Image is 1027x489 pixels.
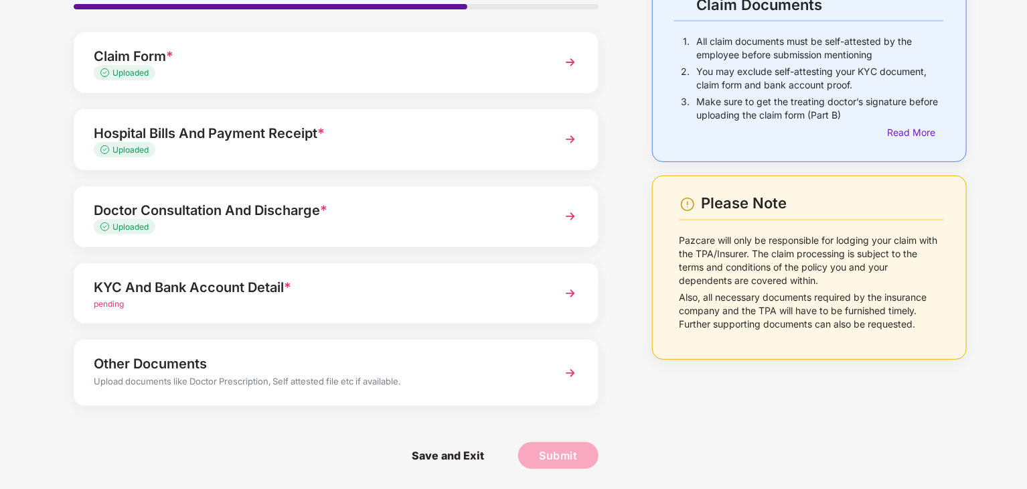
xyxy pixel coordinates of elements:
[558,50,582,74] img: svg+xml;base64,PHN2ZyBpZD0iTmV4dCIgeG1sbnM9Imh0dHA6Ly93d3cudzMub3JnLzIwMDAvc3ZnIiB3aWR0aD0iMzYiIG...
[558,127,582,151] img: svg+xml;base64,PHN2ZyBpZD0iTmV4dCIgeG1sbnM9Imh0dHA6Ly93d3cudzMub3JnLzIwMDAvc3ZnIiB3aWR0aD0iMzYiIG...
[681,95,690,122] p: 3.
[558,361,582,385] img: svg+xml;base64,PHN2ZyBpZD0iTmV4dCIgeG1sbnM9Imh0dHA6Ly93d3cudzMub3JnLzIwMDAvc3ZnIiB3aWR0aD0iMzYiIG...
[887,125,943,140] div: Read More
[558,204,582,228] img: svg+xml;base64,PHN2ZyBpZD0iTmV4dCIgeG1sbnM9Imh0dHA6Ly93d3cudzMub3JnLzIwMDAvc3ZnIiB3aWR0aD0iMzYiIG...
[696,35,943,62] p: All claim documents must be self-attested by the employee before submission mentioning
[680,291,943,331] p: Also, all necessary documents required by the insurance company and the TPA will have to be furni...
[518,442,599,469] button: Submit
[94,277,538,298] div: KYC And Bank Account Detail
[112,222,149,232] span: Uploaded
[100,68,112,77] img: svg+xml;base64,PHN2ZyB4bWxucz0iaHR0cDovL3d3dy53My5vcmcvMjAwMC9zdmciIHdpZHRoPSIxMy4zMzMiIGhlaWdodD...
[112,145,149,155] span: Uploaded
[680,234,943,287] p: Pazcare will only be responsible for lodging your claim with the TPA/Insurer. The claim processin...
[681,65,690,92] p: 2.
[702,194,943,212] div: Please Note
[94,299,124,309] span: pending
[94,200,538,221] div: Doctor Consultation And Discharge
[558,281,582,305] img: svg+xml;base64,PHN2ZyBpZD0iTmV4dCIgeG1sbnM9Imh0dHA6Ly93d3cudzMub3JnLzIwMDAvc3ZnIiB3aWR0aD0iMzYiIG...
[683,35,690,62] p: 1.
[696,65,943,92] p: You may exclude self-attesting your KYC document, claim form and bank account proof.
[100,145,112,154] img: svg+xml;base64,PHN2ZyB4bWxucz0iaHR0cDovL3d3dy53My5vcmcvMjAwMC9zdmciIHdpZHRoPSIxMy4zMzMiIGhlaWdodD...
[680,196,696,212] img: svg+xml;base64,PHN2ZyBpZD0iV2FybmluZ18tXzI0eDI0IiBkYXRhLW5hbWU9Ildhcm5pbmcgLSAyNHgyNCIgeG1sbnM9Im...
[94,353,538,374] div: Other Documents
[696,95,943,122] p: Make sure to get the treating doctor’s signature before uploading the claim form (Part B)
[94,46,538,67] div: Claim Form
[100,222,112,231] img: svg+xml;base64,PHN2ZyB4bWxucz0iaHR0cDovL3d3dy53My5vcmcvMjAwMC9zdmciIHdpZHRoPSIxMy4zMzMiIGhlaWdodD...
[94,374,538,392] div: Upload documents like Doctor Prescription, Self attested file etc if available.
[94,123,538,144] div: Hospital Bills And Payment Receipt
[398,442,497,469] span: Save and Exit
[112,68,149,78] span: Uploaded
